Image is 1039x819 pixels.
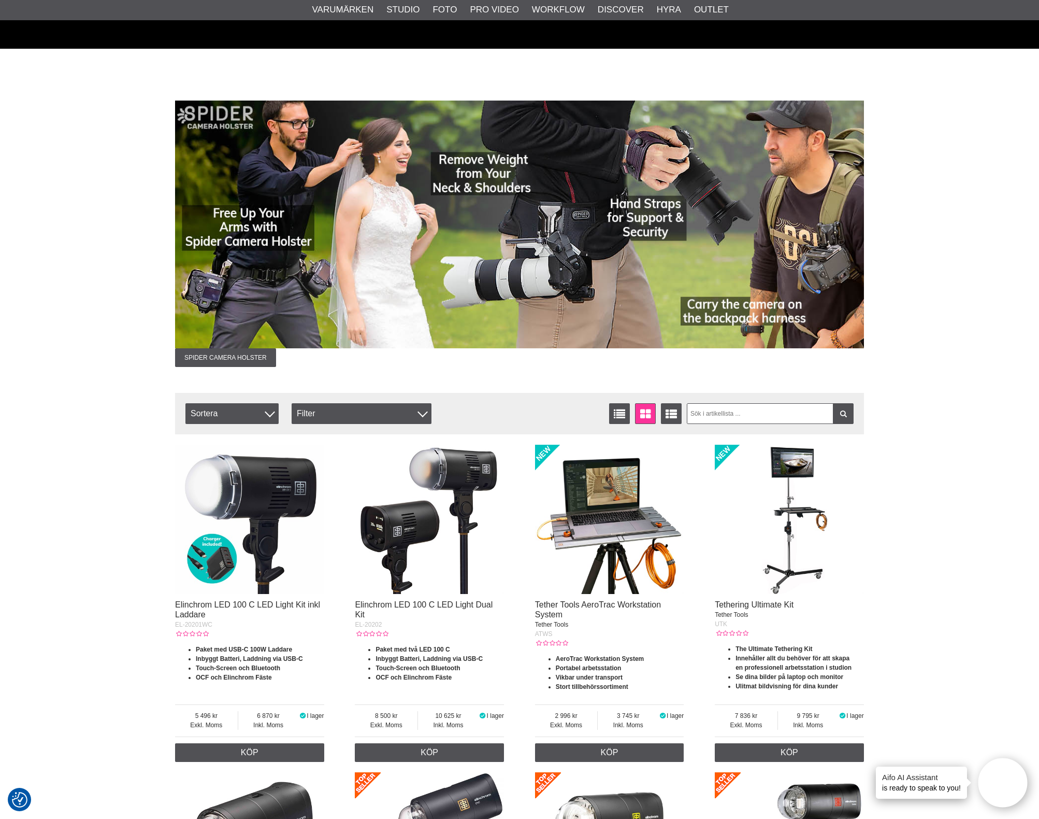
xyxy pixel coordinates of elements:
[355,721,417,730] span: Exkl. Moms
[175,621,212,628] span: EL-20201WC
[355,629,388,639] div: Kundbetyg: 0
[735,664,852,671] strong: en professionell arbetsstation i studion
[535,445,684,594] img: Tether Tools AeroTrac Workstation System
[735,673,843,681] strong: Se dina bilder på laptop och monitor
[479,712,487,719] i: I lager
[298,712,307,719] i: I lager
[355,621,382,628] span: EL-20202
[667,712,684,719] span: I lager
[661,403,682,424] a: Utökad listvisning
[238,711,299,721] span: 6 870
[535,639,568,648] div: Kundbetyg: 0
[355,445,504,594] img: Elinchrom LED 100 C LED Light Dual Kit
[376,674,452,681] strong: OCF och Elinchrom Fäste
[635,403,656,424] a: Fönstervisning
[715,600,793,609] a: Tethering Ultimate Kit
[175,743,324,762] a: Köp
[715,611,748,618] span: Tether Tools
[175,101,864,348] img: Annons:006 banner-SpiderGear2.jpg
[657,3,681,17] a: Hyra
[715,721,777,730] span: Exkl. Moms
[535,630,553,638] span: ATWS
[312,3,374,17] a: Varumärken
[185,403,279,424] span: Sortera
[598,711,658,721] span: 3 745
[386,3,420,17] a: Studio
[556,683,628,690] strong: Stort tillbehörssortiment
[376,646,450,653] strong: Paket med två LED 100 C
[238,721,299,730] span: Inkl. Moms
[778,721,839,730] span: Inkl. Moms
[418,711,479,721] span: 10 625
[175,629,208,639] div: Kundbetyg: 0
[882,772,961,783] h4: Aifo AI Assistant
[196,655,303,662] strong: Inbyggt Batteri, Laddning via USB-C
[535,711,598,721] span: 2 996
[556,655,644,662] strong: AeroTrac Workstation System
[307,712,324,719] span: I lager
[694,3,729,17] a: Outlet
[715,620,727,628] span: UTK
[598,3,644,17] a: Discover
[535,621,568,628] span: Tether Tools
[532,3,585,17] a: Workflow
[487,712,504,719] span: I lager
[876,767,967,799] div: is ready to speak to you!
[376,665,460,672] strong: Touch-Screen och Bluetooth
[196,674,272,681] strong: OCF och Elinchrom Fäste
[355,743,504,762] a: Köp
[376,655,483,662] strong: Inbyggt Batteri, Laddning via USB-C
[355,711,417,721] span: 8 500
[715,743,864,762] a: Köp
[292,403,431,424] div: Filter
[715,711,777,721] span: 7 836
[839,712,847,719] i: I lager
[715,629,748,638] div: Kundbetyg: 0
[609,403,630,424] a: Listvisning
[418,721,479,730] span: Inkl. Moms
[175,445,324,594] img: Elinchrom LED 100 C LED Light Kit inkl Laddare
[833,403,854,424] a: Filtrera
[175,721,238,730] span: Exkl. Moms
[12,790,27,809] button: Samtyckesinställningar
[196,665,280,672] strong: Touch-Screen och Bluetooth
[175,600,320,619] a: Elinchrom LED 100 C LED Light Kit inkl Laddare
[535,600,661,619] a: Tether Tools AeroTrac Workstation System
[658,712,667,719] i: I lager
[556,674,623,681] strong: Vikbar under transport
[432,3,457,17] a: Foto
[535,743,684,762] a: Köp
[735,655,849,662] strong: Innehåller allt du behöver för att skapa
[556,665,622,672] strong: Portabel arbetsstation
[355,600,493,619] a: Elinchrom LED 100 C LED Light Dual Kit
[196,646,292,653] strong: Paket med USB-C 100W Laddare
[598,721,658,730] span: Inkl. Moms
[175,348,276,367] span: Spider Camera Holster
[846,712,863,719] span: I lager
[735,645,812,653] strong: The Ultimate Tethering Kit
[470,3,518,17] a: Pro Video
[687,403,854,424] input: Sök i artikellista ...
[175,101,864,367] a: Annons:006 banner-SpiderGear2.jpgSpider Camera Holster
[535,721,598,730] span: Exkl. Moms
[12,792,27,808] img: Revisit consent button
[735,683,838,690] strong: Ulitmat bildvisning för dina kunder
[778,711,839,721] span: 9 795
[175,711,238,721] span: 5 496
[715,445,864,594] img: Tethering Ultimate Kit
